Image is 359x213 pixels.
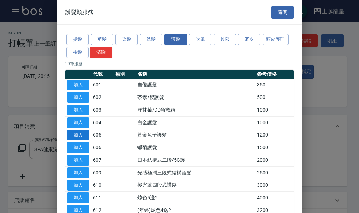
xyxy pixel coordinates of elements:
button: 加入 [67,167,89,178]
td: 2500 [255,166,294,179]
td: 1200 [255,129,294,141]
button: 加入 [67,92,89,103]
span: 護髮類服務 [65,8,93,15]
td: 606 [91,141,114,154]
td: 1000 [255,104,294,116]
td: 607 [91,154,114,166]
button: 染髮 [115,34,138,45]
td: 610 [91,179,114,192]
td: 光感極潤三段式結構護髮 [136,166,255,179]
td: 日本結構式二段/5G護 [136,154,255,166]
td: 601 [91,79,114,91]
button: 瓦皮 [238,34,260,45]
td: 350 [255,79,294,91]
td: 603 [91,104,114,116]
th: 參考價格 [255,69,294,79]
button: 護髮 [164,34,187,45]
th: 名稱 [136,69,255,79]
button: 頭皮護理 [263,34,289,45]
td: 1000 [255,116,294,129]
button: 接髮 [66,47,89,58]
button: 洗髮 [140,34,162,45]
td: 500 [255,91,294,104]
button: 吹風 [189,34,211,45]
td: 白金護髮 [136,116,255,129]
td: 605 [91,129,114,141]
button: 加入 [67,79,89,90]
button: 加入 [67,155,89,166]
button: 加入 [67,142,89,153]
td: 自備護髮 [136,79,255,91]
button: 加入 [67,192,89,203]
td: 611 [91,191,114,204]
button: 其它 [214,34,236,45]
td: 604 [91,116,114,129]
td: 4000 [255,191,294,204]
button: 加入 [67,105,89,115]
button: 清除 [90,47,112,58]
button: 燙髮 [66,34,89,45]
td: 蠟菊護髮 [136,141,255,154]
td: 茶素/後護髮 [136,91,255,104]
td: 1500 [255,141,294,154]
button: 加入 [67,180,89,191]
th: 類別 [114,69,136,79]
td: 極光蘊四段式護髮 [136,179,255,192]
td: 2000 [255,154,294,166]
button: 剪髮 [91,34,113,45]
td: 602 [91,91,114,104]
button: 關閉 [271,6,294,19]
th: 代號 [91,69,114,79]
td: 3000 [255,179,294,192]
button: 加入 [67,129,89,140]
td: 609 [91,166,114,179]
button: 加入 [67,117,89,128]
td: 洋甘菊/DD急救箱 [136,104,255,116]
td: 黃金魚子護髮 [136,129,255,141]
p: 39 筆服務 [65,60,294,67]
td: 炫色5送2 [136,191,255,204]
